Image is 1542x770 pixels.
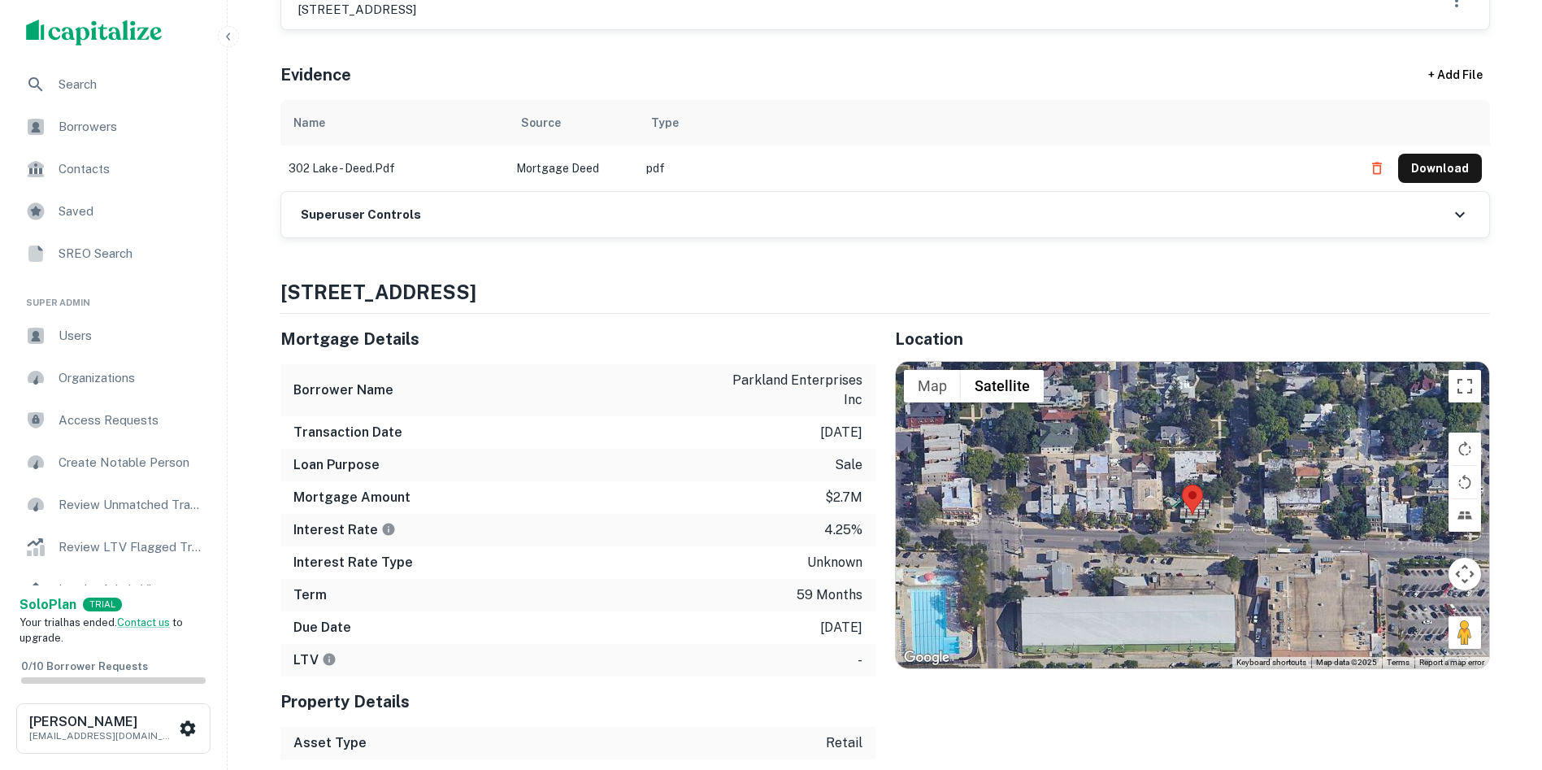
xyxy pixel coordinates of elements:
span: Contacts [59,159,204,179]
h5: Property Details [280,690,875,714]
span: Review Unmatched Transactions [59,495,204,515]
iframe: Chat Widget [1461,640,1542,718]
a: Terms (opens in new tab) [1387,658,1410,667]
button: Keyboard shortcuts [1236,657,1306,668]
a: Borrowers [13,107,214,146]
span: Your trial has ended. to upgrade. [20,616,183,645]
a: Report a map error [1419,658,1484,667]
a: SREO Search [13,234,214,273]
h6: Interest Rate [293,520,396,540]
th: Type [638,100,1354,146]
td: 302 lake - deed.pdf [280,146,508,191]
h6: [PERSON_NAME] [29,716,176,729]
button: Rotate map clockwise [1449,433,1481,465]
svg: LTVs displayed on the website are for informational purposes only and may be reported incorrectly... [322,652,337,667]
p: [DATE] [820,423,862,442]
button: Delete file [1362,155,1392,181]
span: SREO Search [59,244,204,263]
h6: Interest Rate Type [293,553,413,572]
h6: Due Date [293,618,351,637]
a: Contacts [13,150,214,189]
div: Source [521,113,561,133]
button: Map camera controls [1449,558,1481,590]
p: $2.7m [825,488,862,507]
p: retail [826,733,862,753]
button: Rotate map counterclockwise [1449,466,1481,498]
h6: Loan Purpose [293,455,380,475]
a: Organizations [13,359,214,398]
p: [DATE] [820,618,862,637]
a: SoloPlan [20,595,76,615]
h6: LTV [293,650,337,670]
span: 0 / 10 Borrower Requests [21,660,148,672]
a: Users [13,316,214,355]
button: Download [1398,154,1482,183]
h6: Asset Type [293,733,367,753]
p: 59 months [797,585,862,605]
li: Super Admin [13,276,214,316]
p: unknown [807,553,862,572]
h6: Superuser Controls [301,206,421,224]
h6: Term [293,585,327,605]
th: Name [280,100,508,146]
button: Show satellite imagery [961,370,1044,402]
p: parkland enterprises inc [716,371,862,410]
td: pdf [638,146,1354,191]
a: Review Unmatched Transactions [13,485,214,524]
span: Lender Admin View [59,580,204,599]
span: Review LTV Flagged Transactions [59,537,204,557]
span: Access Requests [59,411,204,430]
th: Source [508,100,638,146]
h6: Transaction Date [293,423,402,442]
span: Map data ©2025 [1316,658,1377,667]
span: Borrowers [59,117,204,137]
p: [EMAIL_ADDRESS][DOMAIN_NAME] [29,729,176,743]
span: Search [59,75,204,94]
img: Google [900,647,953,668]
img: capitalize-logo.png [26,20,163,46]
h6: Mortgage Amount [293,488,410,507]
a: Contact us [117,616,170,629]
a: Search [13,65,214,104]
p: sale [835,455,862,475]
button: Drag Pegman onto the map to open Street View [1449,616,1481,649]
a: Open this area in Google Maps (opens a new window) [900,647,953,668]
button: Toggle fullscreen view [1449,370,1481,402]
a: Access Requests [13,401,214,440]
div: Type [651,113,679,133]
button: Tilt map [1449,499,1481,532]
span: Saved [59,202,204,221]
h6: Borrower Name [293,381,393,400]
p: - [858,650,862,670]
a: Review LTV Flagged Transactions [13,528,214,567]
h4: [STREET_ADDRESS] [280,277,1490,307]
span: Create Notable Person [59,453,204,472]
div: TRIAL [83,598,122,611]
h5: Evidence [280,63,351,87]
div: Name [293,113,325,133]
strong: Solo Plan [20,597,76,612]
button: [PERSON_NAME][EMAIL_ADDRESS][DOMAIN_NAME] [16,703,211,754]
a: Lender Admin View [13,570,214,609]
h5: Location [895,327,1490,351]
span: Users [59,326,204,346]
div: + Add File [1399,61,1513,90]
a: Saved [13,192,214,231]
td: Mortgage Deed [508,146,638,191]
h5: Mortgage Details [280,327,875,351]
a: Create Notable Person [13,443,214,482]
p: 4.25% [824,520,862,540]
